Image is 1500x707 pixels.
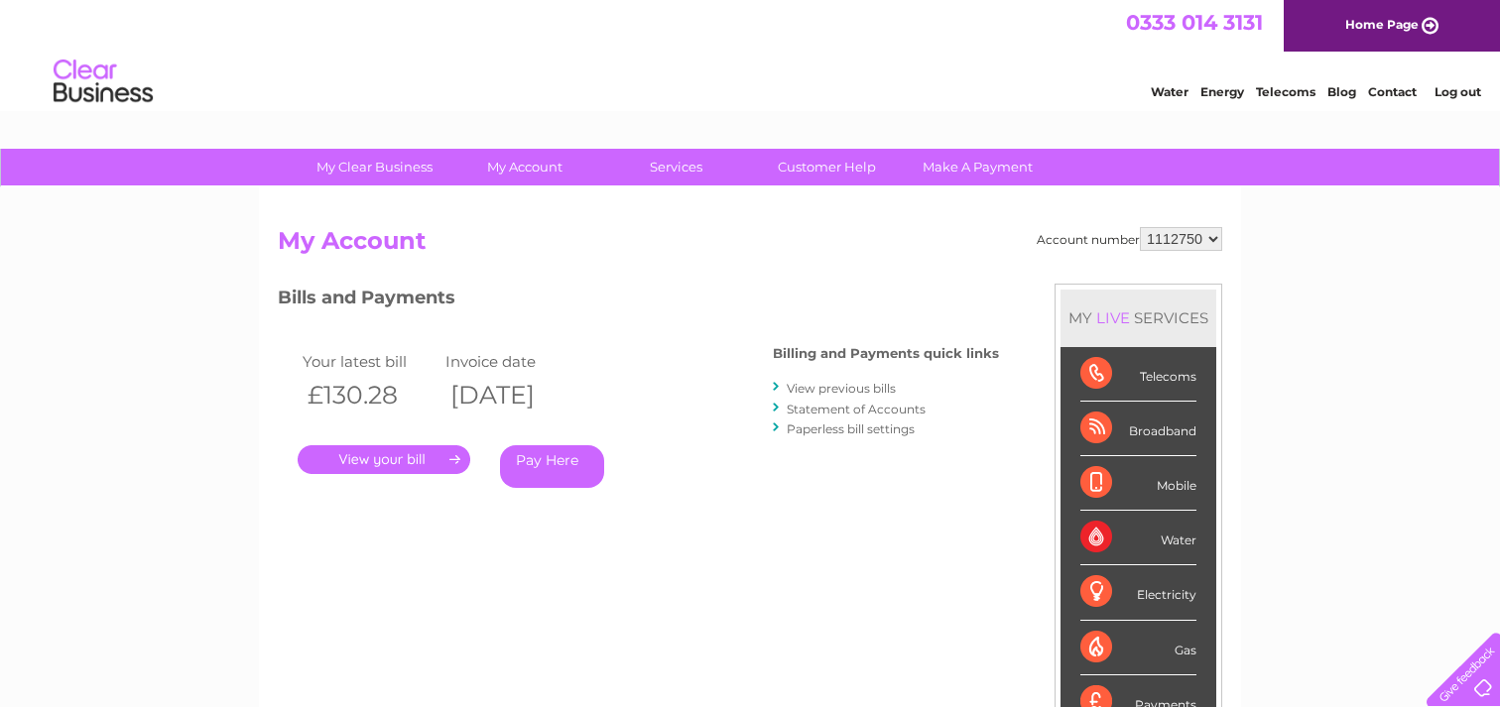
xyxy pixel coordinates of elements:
td: Your latest bill [298,348,440,375]
a: Make A Payment [896,149,1060,185]
h3: Bills and Payments [278,284,999,318]
a: Water [1151,84,1188,99]
div: Mobile [1080,456,1196,511]
div: LIVE [1092,308,1134,327]
a: . [298,445,470,474]
div: Broadband [1080,402,1196,456]
a: Log out [1435,84,1481,99]
h4: Billing and Payments quick links [773,346,999,361]
img: logo.png [53,52,154,112]
div: Account number [1037,227,1222,251]
div: Telecoms [1080,347,1196,402]
a: Blog [1327,84,1356,99]
div: Clear Business is a trading name of Verastar Limited (registered in [GEOGRAPHIC_DATA] No. 3667643... [283,11,1220,96]
a: View previous bills [787,381,896,396]
div: Electricity [1080,565,1196,620]
div: MY SERVICES [1061,290,1216,346]
div: Water [1080,511,1196,565]
h2: My Account [278,227,1222,265]
div: Gas [1080,621,1196,675]
a: Energy [1200,84,1244,99]
th: [DATE] [440,375,583,415]
a: Customer Help [745,149,909,185]
a: 0333 014 3131 [1126,10,1263,35]
a: My Account [443,149,607,185]
a: Statement of Accounts [787,402,926,416]
a: Telecoms [1256,84,1315,99]
a: Paperless bill settings [787,421,915,436]
a: My Clear Business [293,149,456,185]
th: £130.28 [298,375,440,415]
a: Contact [1368,84,1417,99]
a: Services [594,149,758,185]
td: Invoice date [440,348,583,375]
a: Pay Here [500,445,604,488]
